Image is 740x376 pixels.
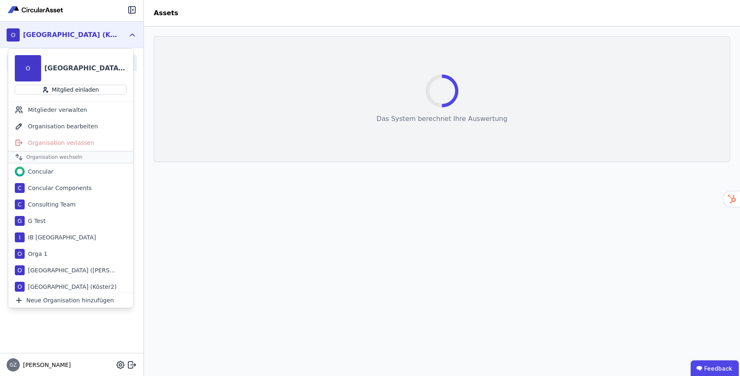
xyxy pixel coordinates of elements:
div: O [7,28,20,42]
div: O [15,282,25,292]
div: [GEOGRAPHIC_DATA] ([PERSON_NAME]) [25,266,119,274]
div: Organisation wechseln [8,151,133,163]
div: Consulting Team [25,200,76,209]
div: C [15,200,25,209]
img: Concular [15,167,25,176]
div: Organisation bearbeiten [8,118,133,135]
div: [GEOGRAPHIC_DATA] (Köster3) [23,30,118,40]
div: O [15,55,41,81]
div: Concular Components [25,184,92,192]
span: Neue Organisation hinzufügen [26,296,114,304]
div: O [15,265,25,275]
div: O [15,249,25,259]
div: Orga 1 [25,250,47,258]
span: GZ [9,362,17,367]
div: Organisation verlassen [8,135,133,151]
span: [PERSON_NAME] [20,361,71,369]
div: Assets [144,8,188,18]
div: [GEOGRAPHIC_DATA] (Köster3) [44,63,127,73]
div: I [15,232,25,242]
div: IB [GEOGRAPHIC_DATA] [25,233,96,241]
div: [GEOGRAPHIC_DATA] (Köster2) [25,283,117,291]
div: G [15,216,25,226]
div: C [15,183,25,193]
div: Das System berechnet Ihre Auswertung [377,114,507,124]
div: Concular [25,167,53,176]
img: Concular [7,5,65,15]
button: Mitglied einladen [15,85,127,95]
div: Mitglieder verwalten [8,102,133,118]
div: G Test [25,217,46,225]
